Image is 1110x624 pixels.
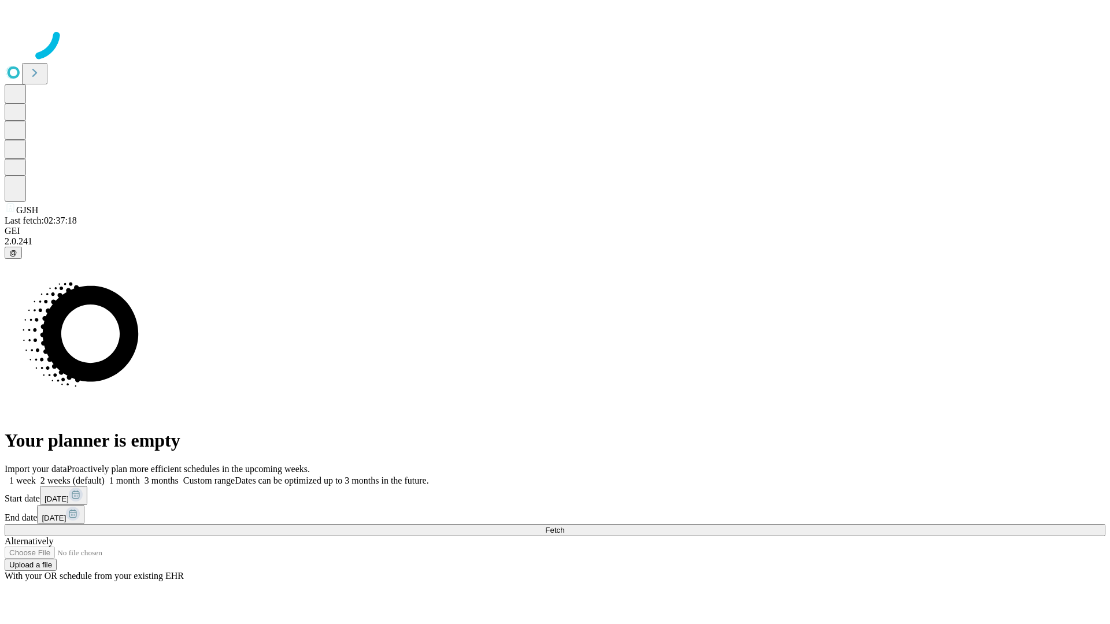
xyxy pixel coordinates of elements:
[5,247,22,259] button: @
[5,464,67,474] span: Import your data
[183,476,235,485] span: Custom range
[5,486,1105,505] div: Start date
[5,226,1105,236] div: GEI
[5,524,1105,536] button: Fetch
[5,430,1105,451] h1: Your planner is empty
[5,559,57,571] button: Upload a file
[109,476,140,485] span: 1 month
[145,476,179,485] span: 3 months
[235,476,428,485] span: Dates can be optimized up to 3 months in the future.
[9,476,36,485] span: 1 week
[5,571,184,581] span: With your OR schedule from your existing EHR
[67,464,310,474] span: Proactively plan more efficient schedules in the upcoming weeks.
[16,205,38,215] span: GJSH
[545,526,564,534] span: Fetch
[5,216,77,225] span: Last fetch: 02:37:18
[40,486,87,505] button: [DATE]
[9,248,17,257] span: @
[5,505,1105,524] div: End date
[42,514,66,522] span: [DATE]
[37,505,84,524] button: [DATE]
[5,536,53,546] span: Alternatively
[45,495,69,503] span: [DATE]
[5,236,1105,247] div: 2.0.241
[40,476,105,485] span: 2 weeks (default)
